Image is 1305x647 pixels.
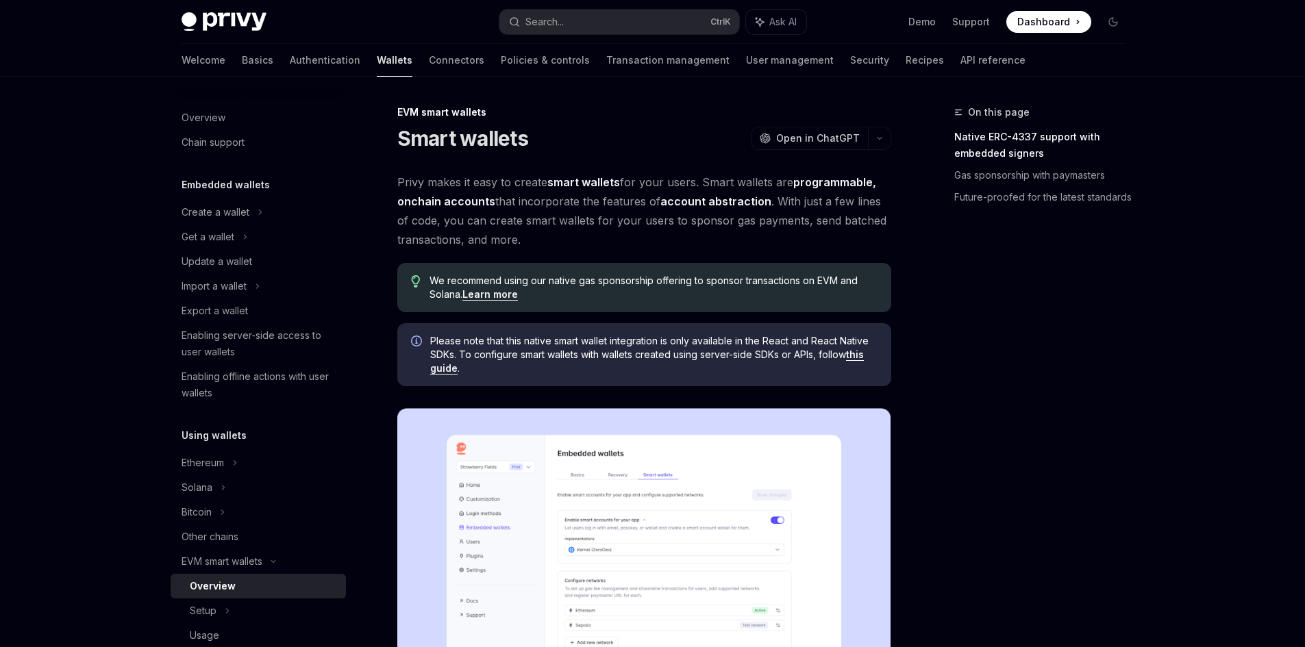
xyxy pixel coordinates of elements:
[547,175,620,189] strong: smart wallets
[190,627,219,644] div: Usage
[746,10,806,34] button: Ask AI
[182,368,338,401] div: Enabling offline actions with user wallets
[850,44,889,77] a: Security
[954,186,1135,208] a: Future-proofed for the latest standards
[182,327,338,360] div: Enabling server-side access to user wallets
[968,104,1030,120] span: On this page
[660,194,771,209] a: account abstraction
[190,602,216,619] div: Setup
[190,578,236,594] div: Overview
[769,15,797,29] span: Ask AI
[182,253,252,270] div: Update a wallet
[430,334,878,375] span: Please note that this native smart wallet integration is only available in the React and React Na...
[525,14,564,30] div: Search...
[499,10,739,34] button: Search...CtrlK
[751,127,868,150] button: Open in ChatGPT
[776,131,860,145] span: Open in ChatGPT
[182,177,270,193] h5: Embedded wallets
[182,110,225,126] div: Overview
[377,44,412,77] a: Wallets
[171,105,346,130] a: Overview
[397,126,528,151] h1: Smart wallets
[171,299,346,323] a: Export a wallet
[501,44,590,77] a: Policies & controls
[430,274,877,301] span: We recommend using our native gas sponsorship offering to sponsor transactions on EVM and Solana.
[171,524,346,549] a: Other chains
[242,44,273,77] a: Basics
[397,173,891,249] span: Privy makes it easy to create for your users. Smart wallets are that incorporate the features of ...
[182,553,262,570] div: EVM smart wallets
[1102,11,1124,33] button: Toggle dark mode
[411,275,421,288] svg: Tip
[182,504,212,520] div: Bitcoin
[746,44,834,77] a: User management
[182,479,212,496] div: Solana
[182,134,245,151] div: Chain support
[462,288,518,301] a: Learn more
[182,229,234,245] div: Get a wallet
[171,364,346,405] a: Enabling offline actions with user wallets
[908,15,936,29] a: Demo
[429,44,484,77] a: Connectors
[182,529,238,545] div: Other chains
[182,427,247,444] h5: Using wallets
[182,204,249,220] div: Create a wallet
[397,105,891,119] div: EVM smart wallets
[710,16,731,27] span: Ctrl K
[960,44,1026,77] a: API reference
[182,12,266,31] img: dark logo
[171,130,346,155] a: Chain support
[411,335,425,349] svg: Info
[182,278,247,294] div: Import a wallet
[952,15,990,29] a: Support
[171,323,346,364] a: Enabling server-side access to user wallets
[171,249,346,274] a: Update a wallet
[182,455,224,471] div: Ethereum
[1017,15,1070,29] span: Dashboard
[1006,11,1091,33] a: Dashboard
[290,44,360,77] a: Authentication
[171,574,346,598] a: Overview
[954,164,1135,186] a: Gas sponsorship with paymasters
[182,44,225,77] a: Welcome
[906,44,944,77] a: Recipes
[954,126,1135,164] a: Native ERC-4337 support with embedded signers
[606,44,730,77] a: Transaction management
[182,303,248,319] div: Export a wallet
